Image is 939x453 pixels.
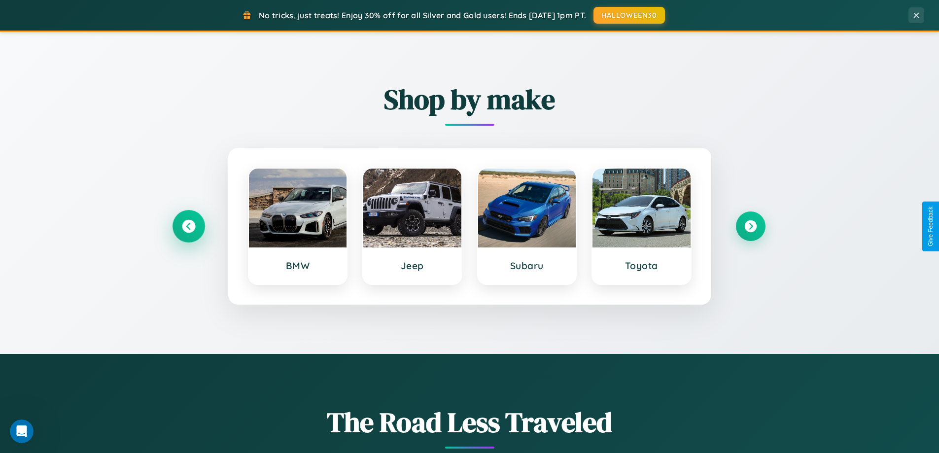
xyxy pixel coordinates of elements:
[593,7,665,24] button: HALLOWEEN30
[373,260,452,272] h3: Jeep
[174,403,765,441] h1: The Road Less Traveled
[927,207,934,246] div: Give Feedback
[488,260,566,272] h3: Subaru
[259,10,586,20] span: No tricks, just treats! Enjoy 30% off for all Silver and Gold users! Ends [DATE] 1pm PT.
[259,260,337,272] h3: BMW
[602,260,681,272] h3: Toyota
[10,419,34,443] iframe: Intercom live chat
[174,80,765,118] h2: Shop by make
